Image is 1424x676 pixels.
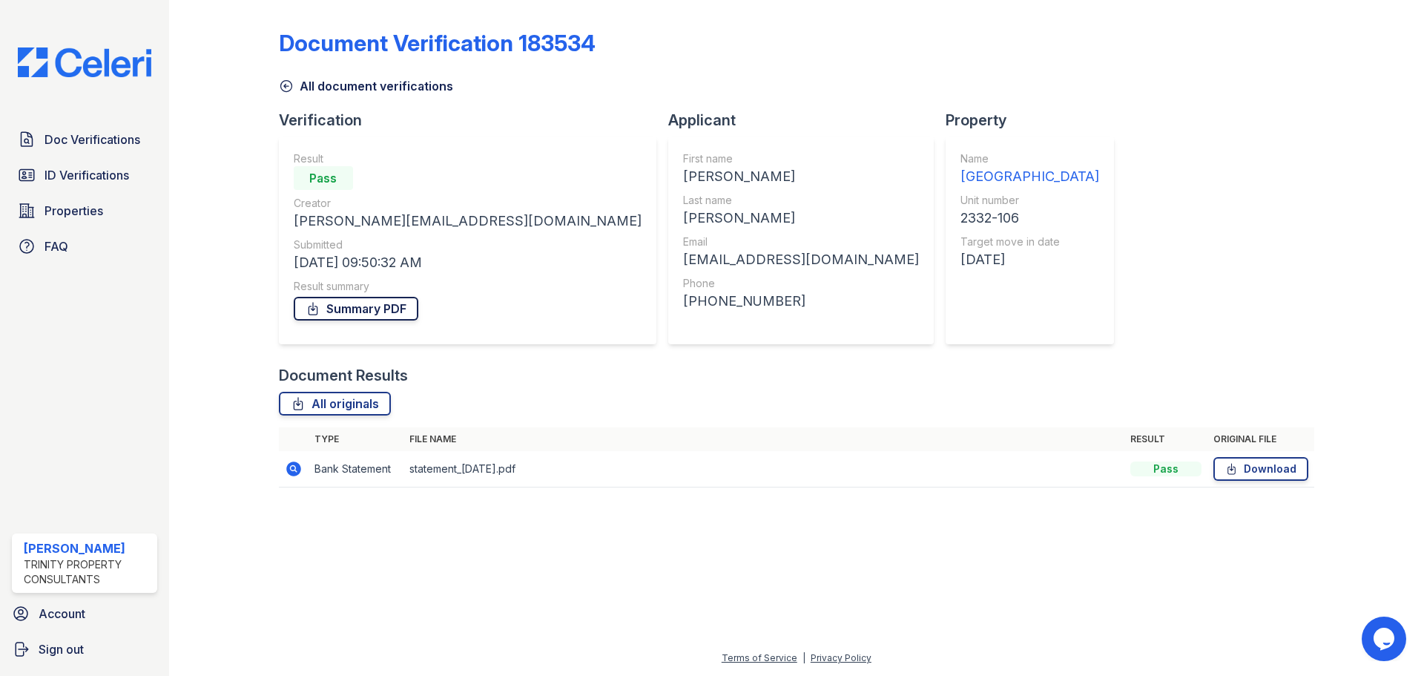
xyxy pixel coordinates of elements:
div: Document Results [279,365,408,386]
div: [PERSON_NAME] [683,208,919,229]
a: All document verifications [279,77,453,95]
div: Email [683,234,919,249]
a: Download [1213,457,1308,481]
div: 2332-106 [960,208,1099,229]
div: [DATE] 09:50:32 AM [294,252,642,273]
div: [DATE] [960,249,1099,270]
th: Original file [1207,427,1314,451]
span: Sign out [39,640,84,658]
iframe: chat widget [1362,617,1409,661]
div: [EMAIL_ADDRESS][DOMAIN_NAME] [683,249,919,270]
div: [PERSON_NAME][EMAIL_ADDRESS][DOMAIN_NAME] [294,211,642,232]
div: [PERSON_NAME] [683,166,919,187]
div: Verification [279,110,668,131]
div: Unit number [960,193,1099,208]
img: CE_Logo_Blue-a8612792a0a2168367f1c8372b55b34899dd931a85d93a1a3d3e32e68fde9ad4.png [6,47,163,77]
div: Pass [1130,462,1201,476]
a: FAQ [12,232,157,261]
div: [PHONE_NUMBER] [683,291,919,312]
div: Applicant [668,110,946,131]
a: Account [6,599,163,629]
a: Summary PDF [294,297,418,321]
div: Property [946,110,1126,131]
span: FAQ [44,237,68,255]
a: All originals [279,392,391,416]
span: Account [39,605,85,623]
a: ID Verifications [12,160,157,190]
th: Type [309,427,403,451]
td: Bank Statement [309,451,403,488]
a: Terms of Service [722,652,797,663]
a: Name [GEOGRAPHIC_DATA] [960,151,1099,187]
div: Result summary [294,279,642,294]
div: Submitted [294,237,642,252]
div: Target move in date [960,234,1099,249]
td: statement_[DATE].pdf [403,451,1124,488]
div: Document Verification 183534 [279,30,596,56]
div: Trinity Property Consultants [24,557,151,587]
div: Name [960,151,1099,166]
div: Pass [294,166,353,190]
span: ID Verifications [44,166,129,184]
a: Properties [12,196,157,226]
span: Properties [44,202,103,220]
div: Result [294,151,642,166]
a: Doc Verifications [12,125,157,154]
a: Sign out [6,634,163,664]
div: [PERSON_NAME] [24,539,151,557]
div: Creator [294,196,642,211]
div: | [802,652,805,663]
th: File name [403,427,1124,451]
a: Privacy Policy [811,652,871,663]
div: Last name [683,193,919,208]
div: [GEOGRAPHIC_DATA] [960,166,1099,187]
div: Phone [683,276,919,291]
th: Result [1124,427,1207,451]
div: First name [683,151,919,166]
span: Doc Verifications [44,131,140,148]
